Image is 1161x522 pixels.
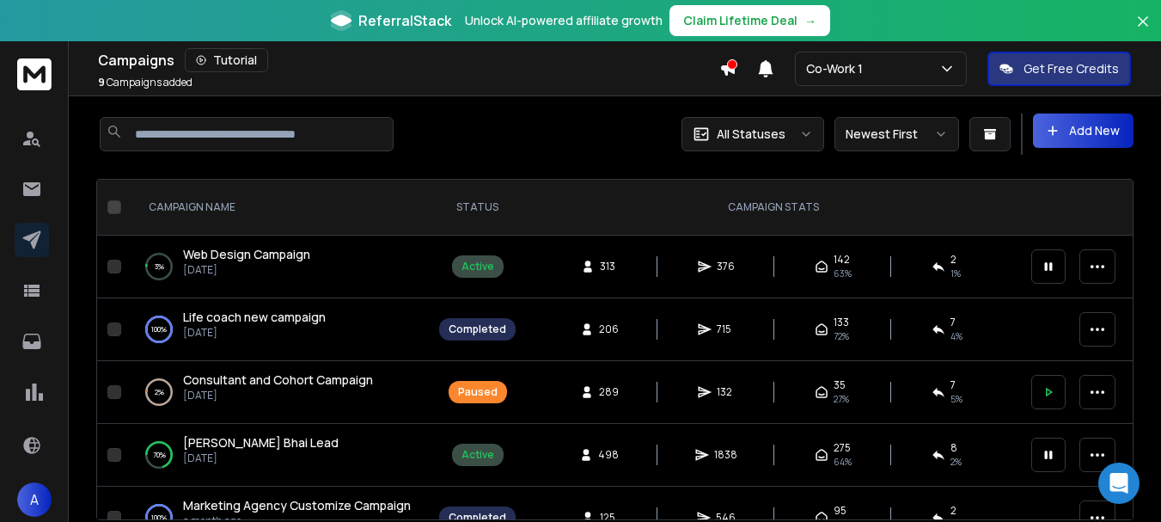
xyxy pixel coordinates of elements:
th: CAMPAIGN NAME [128,180,429,236]
span: Life coach new campaign [183,309,326,325]
span: → [804,12,816,29]
span: 95 [834,504,846,518]
span: 9 [98,75,105,89]
div: Active [461,448,494,462]
p: [DATE] [183,326,326,340]
button: Newest First [834,117,959,151]
span: 5 % [950,392,962,406]
td: 3%Web Design Campaign[DATE] [128,236,429,298]
button: A [17,482,52,517]
p: 2 % [155,384,164,401]
a: Marketing Agency Customize Campaign [183,497,411,514]
span: 7 [950,378,956,392]
span: 1 % [950,267,961,280]
p: 70 % [153,446,166,464]
span: Web Design Campaign [183,246,310,262]
p: [DATE] [183,389,373,402]
span: 63 % [834,267,852,280]
span: 2 [950,253,956,267]
span: 2 % [950,455,962,469]
span: 35 [834,378,846,392]
span: 1838 [714,448,737,462]
span: 715 [717,322,734,336]
p: [DATE] [183,263,310,277]
a: Life coach new campaign [183,309,326,326]
div: Paused [458,385,498,399]
span: 7 [950,316,956,329]
p: 100 % [151,321,167,338]
div: Open Intercom Messenger [1098,463,1140,504]
span: 206 [599,322,619,336]
p: [DATE] [183,451,339,465]
span: 132 [717,385,734,399]
span: 64 % [834,455,852,469]
th: CAMPAIGN STATS [526,180,1021,236]
div: Active [461,260,494,273]
span: 289 [599,385,619,399]
p: Campaigns added [98,76,192,89]
button: Add New [1033,114,1134,148]
a: [PERSON_NAME] Bhai Lead [183,434,339,451]
span: 376 [717,260,735,273]
button: Close banner [1132,10,1154,52]
span: 275 [834,441,851,455]
span: 2 [950,504,956,518]
span: 133 [834,316,849,329]
a: Web Design Campaign [183,246,310,263]
span: 72 % [834,329,849,343]
button: Tutorial [185,48,268,72]
p: Co-Work 1 [806,60,870,77]
th: STATUS [429,180,526,236]
span: Marketing Agency Customize Campaign [183,497,411,513]
span: 498 [598,448,619,462]
div: Completed [449,322,506,336]
p: Unlock AI-powered affiliate growth [465,12,663,29]
span: 4 % [950,329,962,343]
span: ReferralStack [358,10,451,31]
span: 313 [600,260,617,273]
td: 70%[PERSON_NAME] Bhai Lead[DATE] [128,424,429,487]
button: Claim Lifetime Deal→ [669,5,830,36]
span: 27 % [834,392,849,406]
button: Get Free Credits [987,52,1131,86]
span: [PERSON_NAME] Bhai Lead [183,434,339,451]
p: Get Free Credits [1024,60,1119,77]
p: 3 % [155,258,164,275]
span: Consultant and Cohort Campaign [183,372,373,388]
div: Campaigns [98,48,719,72]
td: 100%Life coach new campaign[DATE] [128,298,429,361]
td: 2%Consultant and Cohort Campaign[DATE] [128,361,429,424]
a: Consultant and Cohort Campaign [183,372,373,389]
p: All Statuses [717,126,785,143]
span: 8 [950,441,957,455]
span: 142 [834,253,850,267]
